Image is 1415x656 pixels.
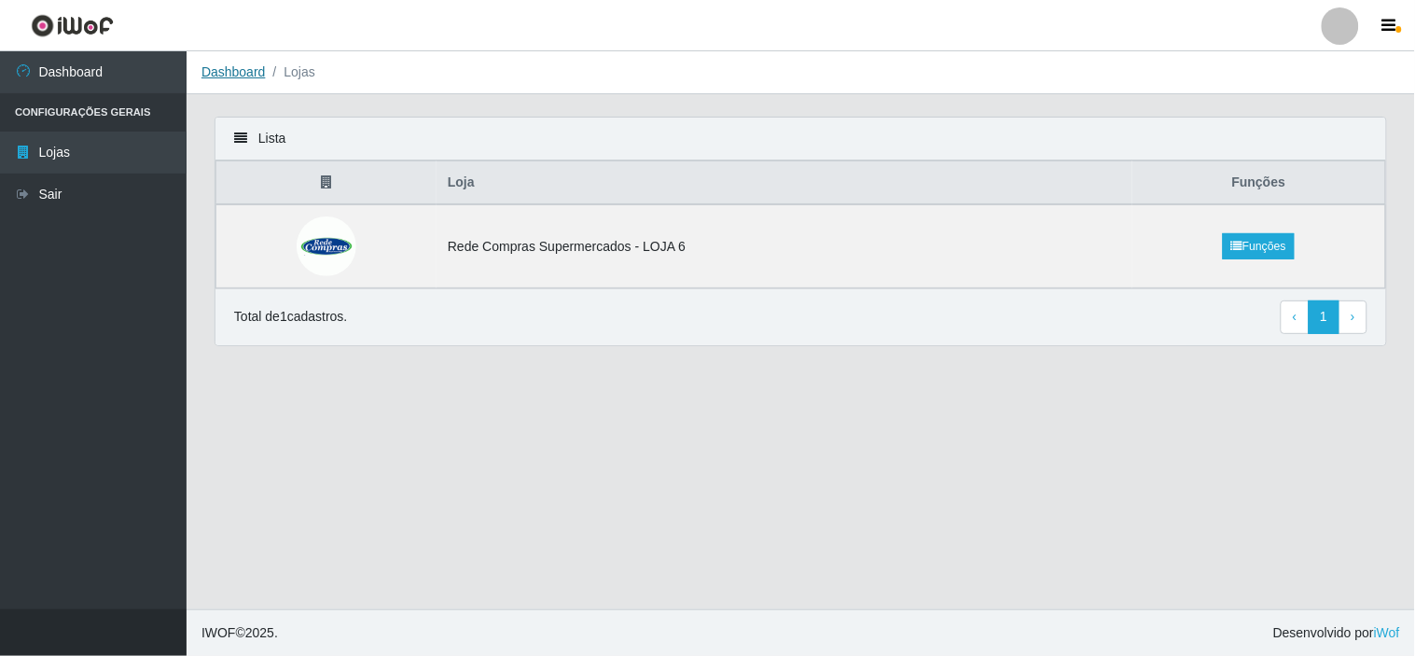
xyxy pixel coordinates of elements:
a: Funções [1223,233,1295,259]
li: Lojas [266,63,315,82]
th: Loja [437,161,1132,205]
th: Funções [1132,161,1385,205]
p: Total de 1 cadastros. [234,307,347,327]
span: Desenvolvido por [1273,623,1400,643]
a: 1 [1309,300,1340,334]
a: Next [1339,300,1367,334]
img: Rede Compras Supermercados - LOJA 6 [297,216,356,276]
a: Previous [1281,300,1310,334]
td: Rede Compras Supermercados - LOJA 6 [437,204,1132,288]
div: Lista [215,118,1386,161]
img: CoreUI Logo [31,14,114,37]
nav: pagination [1281,300,1367,334]
a: Dashboard [201,64,266,79]
a: iWof [1374,625,1400,640]
nav: breadcrumb [187,51,1415,94]
span: › [1351,309,1355,324]
span: IWOF [201,625,236,640]
span: ‹ [1293,309,1297,324]
span: © 2025 . [201,623,278,643]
